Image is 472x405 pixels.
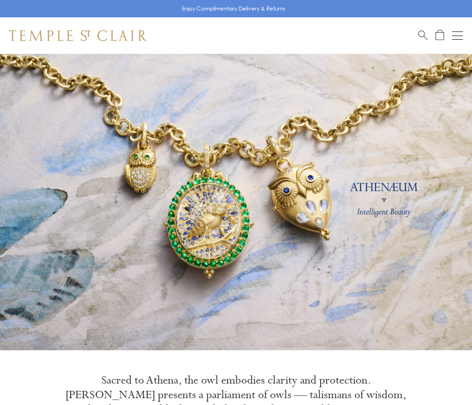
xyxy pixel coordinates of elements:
button: Open navigation [452,30,463,41]
a: Open Shopping Bag [436,30,444,41]
a: Search [418,30,428,41]
p: Enjoy Complimentary Delivery & Returns [182,4,285,13]
img: Temple St. Clair [9,30,147,41]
